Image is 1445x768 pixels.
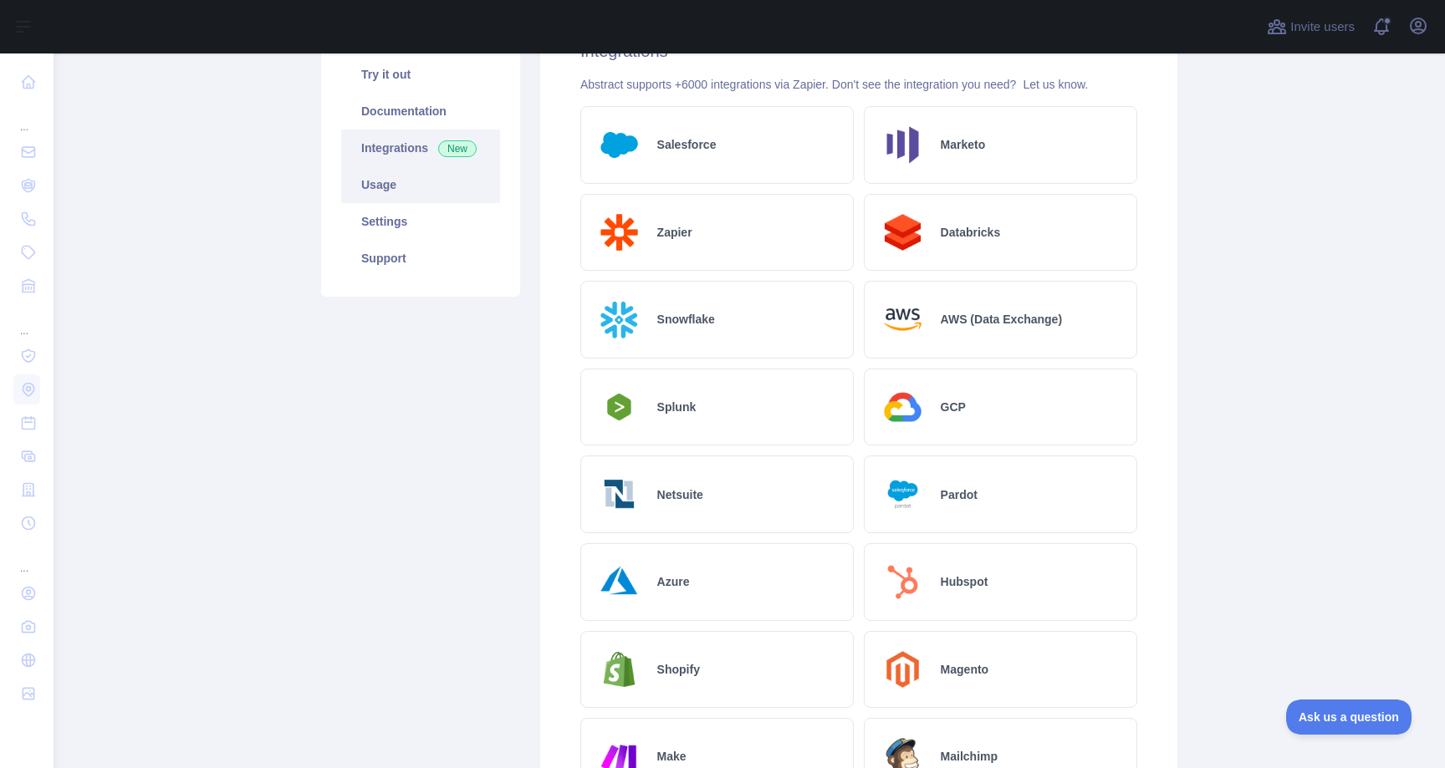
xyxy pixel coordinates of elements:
[657,399,697,415] h2: Splunk
[878,645,927,694] img: Logo
[878,383,927,432] img: Logo
[13,304,40,338] div: ...
[595,389,644,425] img: Logo
[878,557,927,607] img: Logo
[878,470,927,519] img: Logo
[595,557,644,607] img: Logo
[580,76,1137,93] div: Abstract supports +6000 integrations via Zapier. Don't see the integration you need?
[941,748,998,765] h2: Mailchimp
[657,224,692,241] h2: Zapier
[341,56,500,93] a: Try it out
[941,311,1062,328] h2: AWS (Data Exchange)
[595,645,644,694] img: Logo
[595,470,644,519] img: Logo
[438,140,477,157] span: New
[941,136,986,153] h2: Marketo
[1264,13,1358,40] button: Invite users
[878,120,927,170] img: Logo
[878,208,927,257] img: Logo
[341,203,500,240] a: Settings
[657,573,690,590] h2: Azure
[941,573,988,590] h2: Hubspot
[595,295,644,344] img: Logo
[341,166,500,203] a: Usage
[595,120,644,170] img: Logo
[13,542,40,575] div: ...
[341,240,500,277] a: Support
[341,130,500,166] a: Integrations New
[657,748,687,765] h2: Make
[657,661,700,678] h2: Shopify
[341,93,500,130] a: Documentation
[941,224,1001,241] h2: Databricks
[878,295,927,344] img: Logo
[595,208,644,257] img: Logo
[657,486,703,503] h2: Netsuite
[941,399,966,415] h2: GCP
[941,661,989,678] h2: Magento
[657,311,715,328] h2: Snowflake
[13,100,40,134] div: ...
[1023,78,1088,91] a: Let us know.
[1286,699,1412,735] iframe: Toggle Customer Support
[941,486,978,503] h2: Pardot
[657,136,717,153] h2: Salesforce
[1290,18,1355,37] span: Invite users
